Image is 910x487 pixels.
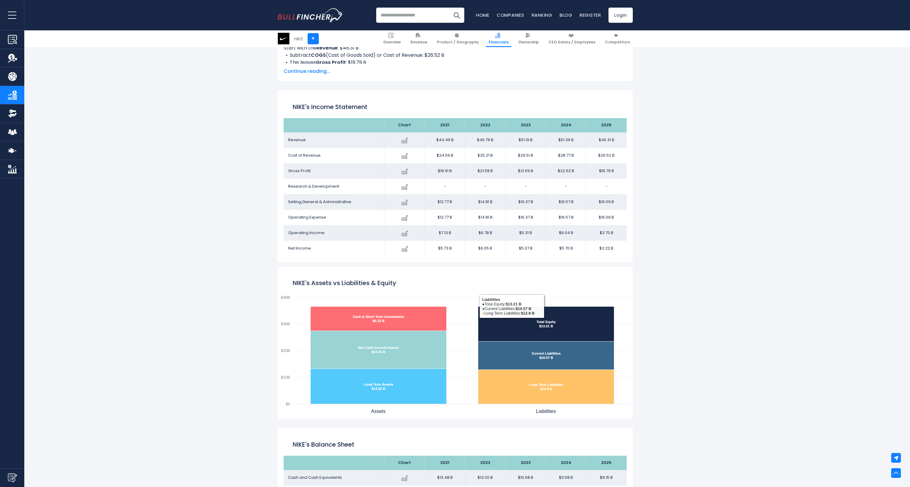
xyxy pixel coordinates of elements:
td: $26.52 B [586,148,627,163]
th: 2025 [586,118,627,132]
h1: NIKE's Income Statement [293,102,618,111]
td: $9.15 B [586,470,627,485]
span: Continue reading... [284,68,627,75]
span: Operating Expense [288,214,326,220]
text: Non Cash Current Assets $14.21 B [358,346,399,354]
a: Ownership [516,30,542,47]
a: Product / Geography [434,30,482,47]
text: Current Liabilities $10.57 B [532,352,561,359]
td: $5.70 B [546,241,586,256]
td: $19.91 B [425,163,465,179]
td: $16.37 B [506,194,546,210]
th: 2022 [465,118,506,132]
td: $16.57 B [546,194,586,210]
td: $6.04 B [546,225,586,241]
a: Companies [497,12,524,18]
th: 2025 [586,456,627,470]
a: Ranking [532,12,552,18]
td: $25.21 B [465,148,506,163]
td: $24.59 B [425,148,465,163]
text: Long Term Liabilities $12.8 B [529,383,563,391]
td: $51.19 B [506,132,546,148]
td: $21.69 B [506,163,546,179]
a: Register [580,12,601,18]
td: $5.73 B [425,241,465,256]
a: Financials [486,30,511,47]
b: COGS [311,52,326,59]
td: $16.37 B [506,210,546,225]
td: $12.77 B [425,210,465,225]
span: Overview [383,40,401,45]
td: $16.09 B [586,210,627,225]
a: CEO Salary / Employees [546,30,598,47]
span: Cost of Revenue [288,152,321,158]
span: Financials [489,40,509,45]
td: $5.07 B [506,241,546,256]
td: $44.49 B [425,132,465,148]
th: 2022 [465,456,506,470]
td: $28.77 B [546,148,586,163]
th: 2021 [425,118,465,132]
td: - [506,179,546,194]
td: $12.77 B [425,194,465,210]
text: Long Term Assets $13.22 B [364,383,393,390]
text: Assets [371,409,385,414]
td: $29.51 B [506,148,546,163]
li: Subtract (Cost of Goods Sold) or Cost of Revenue: $26.52 B [284,52,627,59]
a: Go to homepage [278,8,343,22]
th: Chart [384,456,425,470]
span: Research & Development [288,183,339,189]
a: Competitors [602,30,633,47]
td: $11.58 B [546,470,586,485]
td: $46.31 B [586,132,627,148]
td: $13.48 B [425,470,465,485]
td: $16.09 B [586,194,627,210]
td: $7.13 B [425,225,465,241]
span: Net Income [288,245,311,251]
td: - [546,179,586,194]
td: $14.81 B [465,210,506,225]
a: Home [476,12,489,18]
a: Blog [560,12,572,18]
span: Selling,General & Administrative [288,199,351,205]
text: $40B [281,295,290,300]
td: $3.70 B [586,225,627,241]
a: Overview [380,30,404,47]
text: Total Equity $13.21 B [536,320,556,328]
td: $22.62 B [546,163,586,179]
th: 2021 [425,456,465,470]
th: 2024 [546,118,586,132]
a: + [308,33,319,44]
th: 2023 [506,118,546,132]
li: This leaves : $19.79 B [284,59,627,66]
th: 2023 [506,456,546,470]
text: Cash & Short Term Investments $9.15 B [353,315,404,323]
button: Search [449,8,464,23]
td: - [586,179,627,194]
span: Competitors [605,40,630,45]
td: $19.79 B [586,163,627,179]
span: Cash and Cash Equivalents [288,475,342,480]
span: CEO Salary / Employees [549,40,595,45]
img: Ownership [8,109,17,118]
th: Chart [384,118,425,132]
text: $10B [281,375,290,380]
div: NIKE [294,35,303,42]
b: Gross Profit [316,59,346,66]
th: 2024 [546,456,586,470]
tspan: NIKE's Assets vs Liabilities & Equity [293,279,396,287]
span: Gross Profit [288,168,311,174]
h2: NIKE's Balance Sheet [293,440,618,449]
td: $6.05 B [465,241,506,256]
td: $14.81 B [465,194,506,210]
span: Revenue [288,137,306,143]
span: Revenue [411,40,427,45]
text: $20B [281,348,290,353]
text: $30B [281,322,290,326]
td: - [465,179,506,194]
a: Revenue [408,30,430,47]
a: Login [608,8,633,23]
td: - [425,179,465,194]
b: Revenue [316,44,338,51]
span: Product / Geography [437,40,479,45]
